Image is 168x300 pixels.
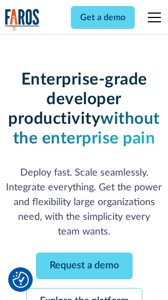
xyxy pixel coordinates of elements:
[5,166,163,239] p: Deploy fast. Scale seamlessly. Integrate everything. Get the power and flexibility large organiza...
[36,253,133,279] a: Request a demo
[5,9,40,31] img: Logo of the analytics and reporting company Faros.
[5,9,40,31] a: home
[13,272,29,288] button: Cookie Settings
[71,6,135,29] a: Get a demo
[141,4,163,31] div: menu
[13,272,29,288] img: Revisit consent button
[8,71,147,127] strong: Enterprise-grade developer productivity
